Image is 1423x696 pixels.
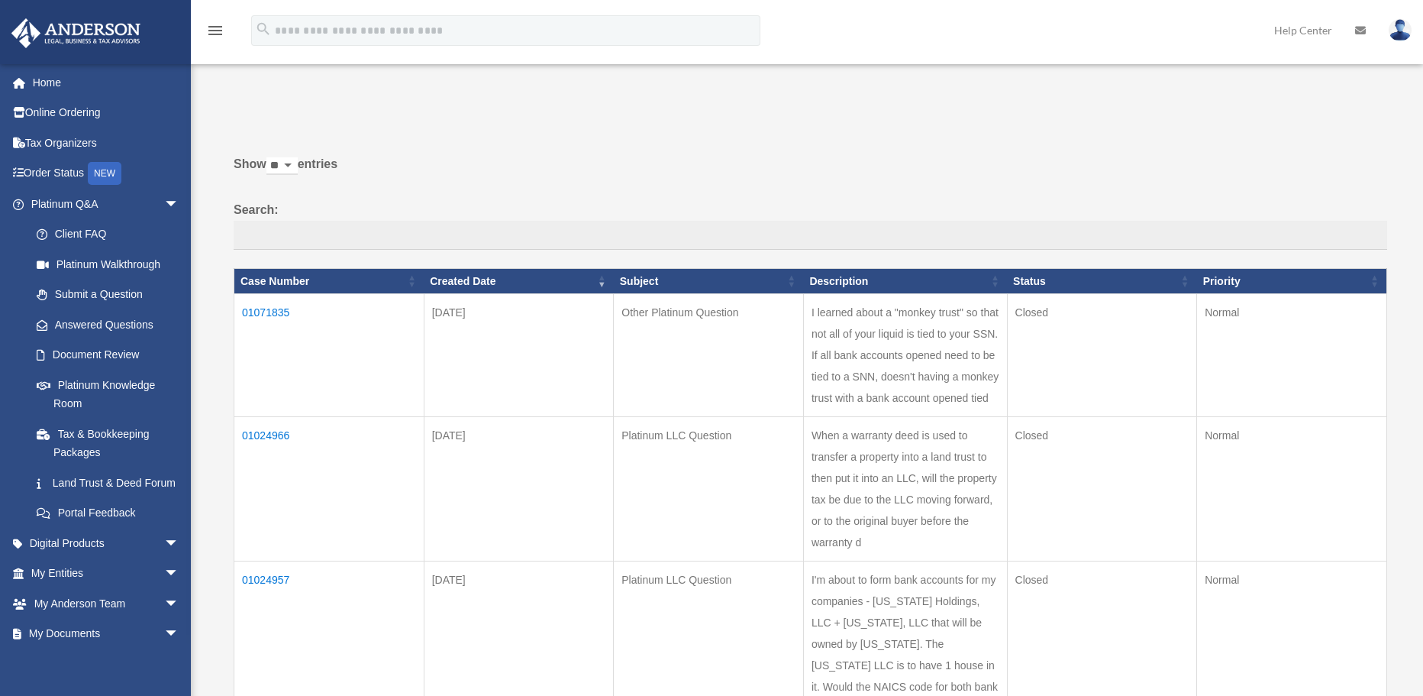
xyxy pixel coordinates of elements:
a: Document Review [21,340,195,371]
th: Case Number: activate to sort column ascending [234,268,424,294]
a: Home [11,67,202,98]
th: Priority: activate to sort column ascending [1197,268,1387,294]
a: My Documentsarrow_drop_down [11,619,202,649]
span: arrow_drop_down [164,619,195,650]
a: Platinum Q&Aarrow_drop_down [11,189,195,219]
span: arrow_drop_down [164,528,195,559]
td: Normal [1197,294,1387,417]
td: When a warranty deed is used to transfer a property into a land trust to then put it into an LLC,... [803,417,1007,562]
td: Platinum LLC Question [614,417,804,562]
th: Subject: activate to sort column ascending [614,268,804,294]
a: Platinum Walkthrough [21,249,195,280]
img: Anderson Advisors Platinum Portal [7,18,145,48]
label: Show entries [234,154,1387,190]
span: arrow_drop_down [164,588,195,620]
span: arrow_drop_down [164,558,195,590]
i: search [255,21,272,37]
a: My Anderson Teamarrow_drop_down [11,588,202,619]
a: Submit a Question [21,280,195,310]
div: NEW [88,162,121,185]
span: arrow_drop_down [164,189,195,220]
select: Showentries [266,157,298,175]
a: Tax & Bookkeeping Packages [21,419,195,468]
input: Search: [234,221,1387,250]
img: User Pic [1389,19,1412,41]
a: Answered Questions [21,309,187,340]
a: Land Trust & Deed Forum [21,468,195,498]
a: Client FAQ [21,219,195,250]
td: [DATE] [424,417,614,562]
td: 01071835 [234,294,424,417]
td: Other Platinum Question [614,294,804,417]
td: 01024966 [234,417,424,562]
a: My Entitiesarrow_drop_down [11,558,202,589]
a: Platinum Knowledge Room [21,370,195,419]
a: Online Ordering [11,98,202,128]
a: Digital Productsarrow_drop_down [11,528,202,558]
th: Created Date: activate to sort column ascending [424,268,614,294]
label: Search: [234,199,1387,250]
th: Status: activate to sort column ascending [1007,268,1197,294]
td: Closed [1007,417,1197,562]
a: Order StatusNEW [11,158,202,189]
td: [DATE] [424,294,614,417]
th: Description: activate to sort column ascending [803,268,1007,294]
td: I learned about a "monkey trust" so that not all of your liquid is tied to your SSN. If all bank ... [803,294,1007,417]
td: Normal [1197,417,1387,562]
a: menu [206,27,224,40]
a: Portal Feedback [21,498,195,529]
a: Tax Organizers [11,128,202,158]
i: menu [206,21,224,40]
td: Closed [1007,294,1197,417]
